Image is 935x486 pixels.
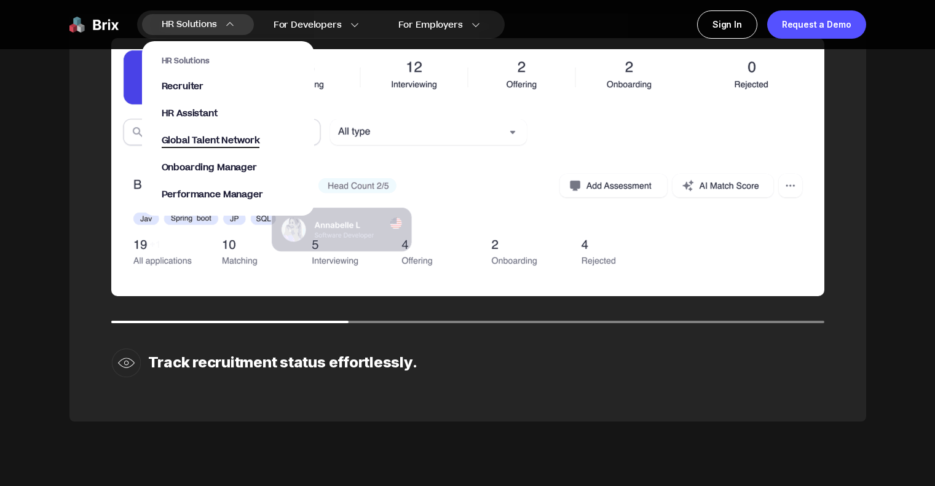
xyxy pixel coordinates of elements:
[398,18,463,31] span: For Employers
[767,10,866,39] a: Request a Demo
[148,353,417,372] div: Track recruitment status effortlessly.
[162,162,294,174] a: Onboarding Manager
[162,80,294,93] a: Recruiter
[162,15,217,34] span: HR Solutions
[162,188,263,201] span: Performance Manager
[162,80,204,93] span: Recruiter
[162,135,294,147] a: Global Talent Network
[162,189,294,201] a: Performance Manager
[162,56,294,66] span: HR Solutions
[162,108,294,120] a: HR Assistant
[162,161,257,174] span: Onboarding Manager
[111,38,824,296] img: avatar
[274,18,342,31] span: For Developers
[162,107,218,120] span: HR Assistant
[697,10,757,39] a: Sign In
[162,134,260,148] span: Global Talent Network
